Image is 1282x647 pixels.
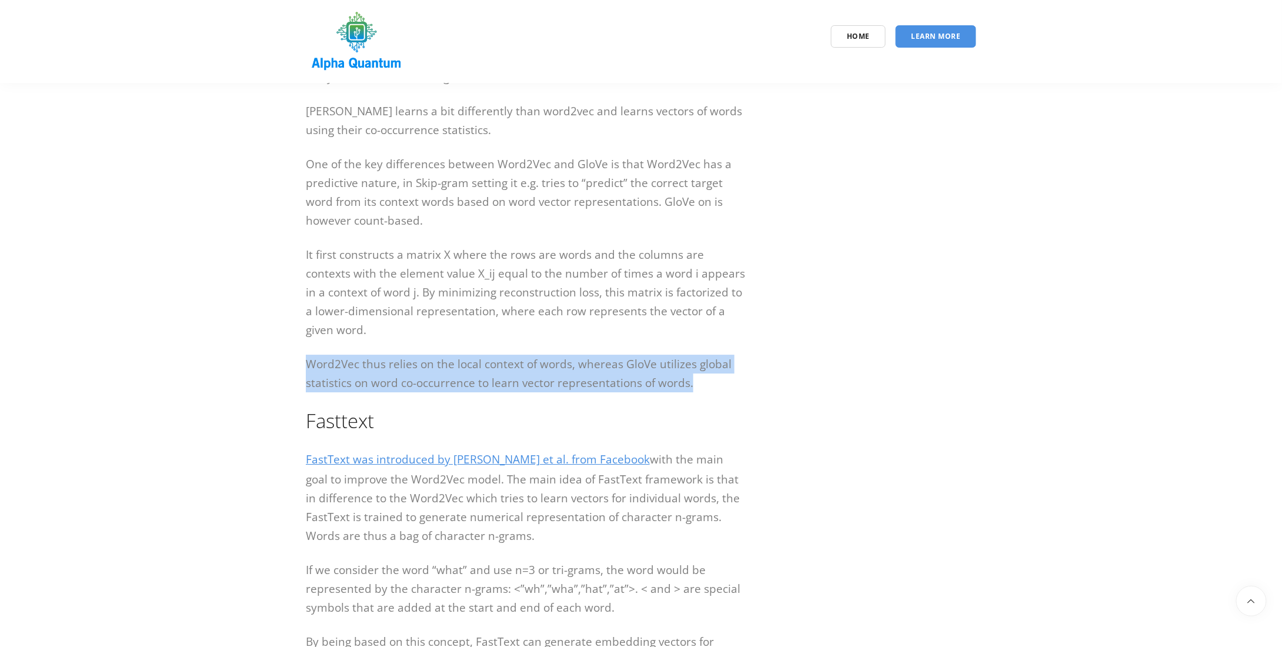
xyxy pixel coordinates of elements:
p: with the main goal to improve the Word2Vec model. The main idea of FastText framework is that in ... [306,449,747,545]
a: Home [831,25,886,48]
a: Learn More [896,25,977,48]
span: Home [847,31,870,41]
h2: Fasttext [306,408,747,434]
p: Word2Vec thus relies on the local context of words, whereas GloVe utilizes global statistics on w... [306,355,747,392]
a: FastText was introduced by [PERSON_NAME] et al. from Facebook [306,452,650,467]
p: One of the key differences between Word2Vec and GloVe is that Word2Vec has a predictive nature, i... [306,155,747,230]
p: [PERSON_NAME] learns a bit differently than word2vec and learns vectors of words using their co-o... [306,102,747,139]
p: If we consider the word “what” and use n=3 or tri-grams, the word would be represented by the cha... [306,561,747,617]
img: logo [306,8,408,75]
span: Learn More [912,31,961,41]
p: It first constructs a matrix X where the rows are words and the columns are contexts with the ele... [306,245,747,339]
